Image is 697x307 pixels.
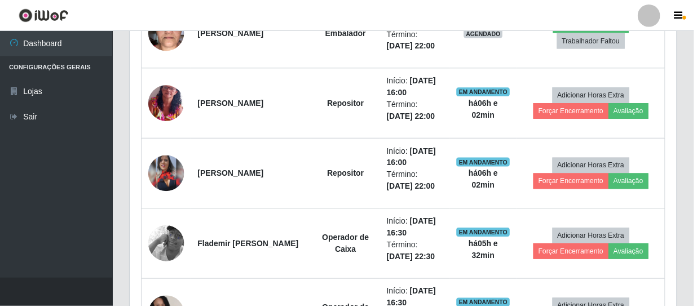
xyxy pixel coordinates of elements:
[611,174,651,190] button: Avaliação
[389,147,438,168] time: [DATE] 16:00
[555,158,632,174] button: Adicionar Horas Extra
[198,170,264,179] strong: [PERSON_NAME]
[389,29,445,52] li: Término:
[458,229,512,238] span: EM ANDAMENTO
[555,229,632,244] button: Adicionar Horas Extra
[149,156,185,192] img: 1749404356268.jpeg
[389,217,438,238] time: [DATE] 16:30
[389,42,437,51] time: [DATE] 22:00
[466,29,505,38] span: AGENDADO
[458,88,512,97] span: EM ANDAMENTO
[389,216,445,240] li: Início:
[324,234,370,255] strong: Operador de Caixa
[19,8,69,23] img: CoreUI Logo
[329,99,365,108] strong: Repositor
[559,33,628,49] button: Trabalhador Faltou
[389,146,445,170] li: Início:
[611,244,651,260] button: Avaliação
[389,99,445,123] li: Término:
[536,174,611,190] button: Forçar Encerramento
[149,9,185,57] img: 1719569295879.jpeg
[149,79,185,128] img: 1733848084700.jpeg
[536,104,611,119] button: Forçar Encerramento
[389,77,438,97] time: [DATE] 16:00
[389,183,437,192] time: [DATE] 22:00
[471,240,500,261] strong: há 05 h e 32 min
[389,75,445,99] li: Início:
[198,99,264,108] strong: [PERSON_NAME]
[458,158,512,167] span: EM ANDAMENTO
[198,240,300,249] strong: Flademir [PERSON_NAME]
[389,170,445,193] li: Término:
[389,112,437,121] time: [DATE] 22:00
[327,29,367,38] strong: Embalador
[611,104,651,119] button: Avaliação
[329,170,365,179] strong: Repositor
[555,88,632,104] button: Adicionar Horas Extra
[149,212,185,277] img: 1677862473540.jpeg
[471,170,500,190] strong: há 06 h e 02 min
[471,99,500,120] strong: há 06 h e 02 min
[198,29,264,38] strong: [PERSON_NAME]
[536,244,611,260] button: Forçar Encerramento
[389,240,445,264] li: Término:
[389,253,437,262] time: [DATE] 22:30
